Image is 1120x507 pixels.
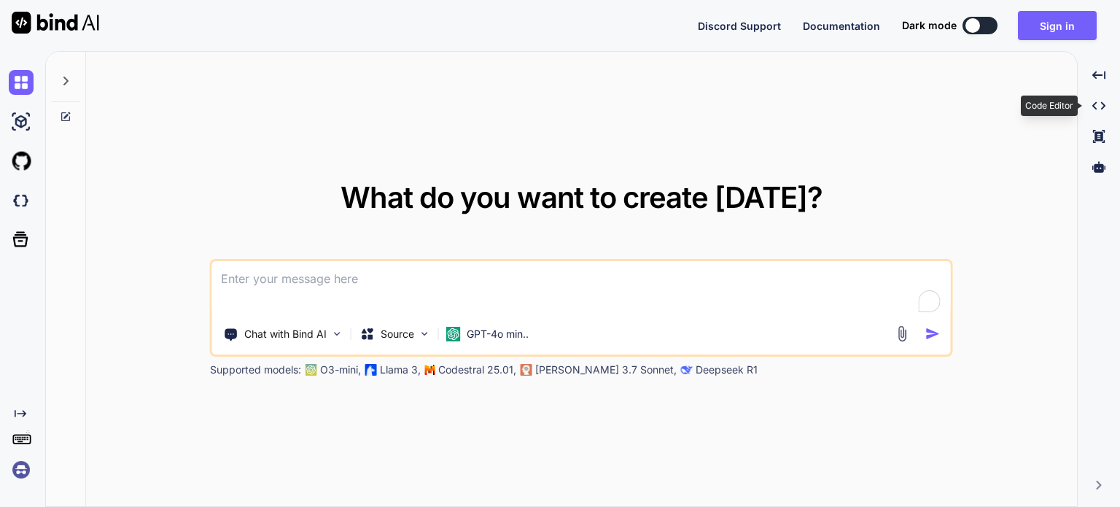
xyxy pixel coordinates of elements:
[365,364,377,376] img: Llama2
[925,326,941,341] img: icon
[902,18,957,33] span: Dark mode
[681,364,693,376] img: claude
[9,70,34,95] img: chat
[244,327,327,341] p: Chat with Bind AI
[9,457,34,482] img: signin
[535,363,677,377] p: [PERSON_NAME] 3.7 Sonnet,
[320,363,361,377] p: O3-mini,
[210,363,301,377] p: Supported models:
[380,363,421,377] p: Llama 3,
[341,179,822,215] span: What do you want to create [DATE]?
[696,363,758,377] p: Deepseek R1
[698,18,781,34] button: Discord Support
[419,328,431,340] img: Pick Models
[698,20,781,32] span: Discord Support
[9,149,34,174] img: githubLight
[1018,11,1097,40] button: Sign in
[306,364,317,376] img: GPT-4
[803,20,880,32] span: Documentation
[467,327,529,341] p: GPT-4o min..
[425,365,435,375] img: Mistral-AI
[1021,96,1078,116] div: Code Editor
[212,261,951,315] textarea: To enrich screen reader interactions, please activate Accessibility in Grammarly extension settings
[446,327,461,341] img: GPT-4o mini
[521,364,532,376] img: claude
[331,328,343,340] img: Pick Tools
[381,327,414,341] p: Source
[438,363,516,377] p: Codestral 25.01,
[12,12,99,34] img: Bind AI
[9,188,34,213] img: darkCloudIdeIcon
[9,109,34,134] img: ai-studio
[803,18,880,34] button: Documentation
[894,325,911,342] img: attachment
